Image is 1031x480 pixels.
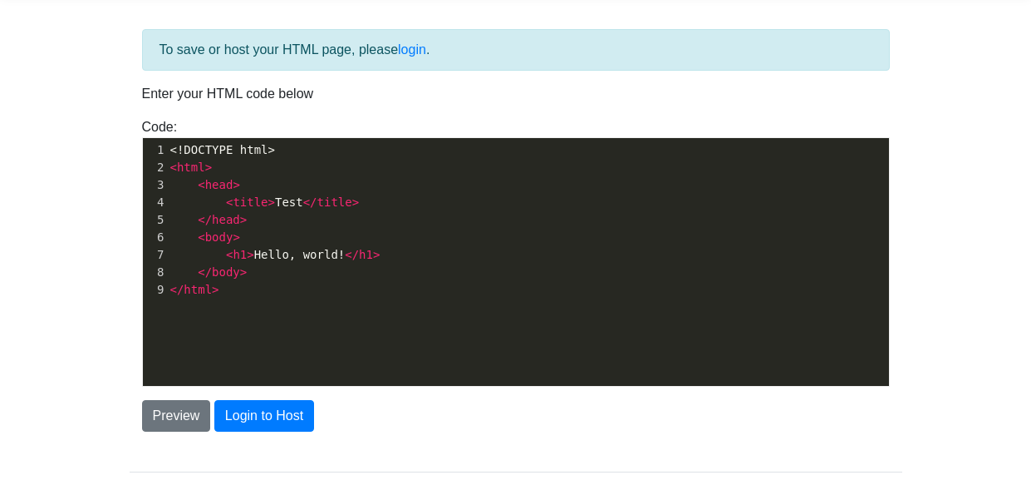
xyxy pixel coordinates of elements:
span: < [198,178,204,191]
span: h1 [359,248,373,261]
div: 2 [143,159,167,176]
span: > [373,248,380,261]
span: < [198,230,204,244]
div: Code: [130,117,902,387]
span: > [268,195,275,209]
span: < [170,161,177,174]
span: </ [170,283,184,296]
a: login [398,42,426,57]
span: > [247,248,253,261]
div: 7 [143,246,167,264]
span: < [226,248,233,261]
span: head [212,213,240,226]
div: 5 [143,211,167,229]
p: Enter your HTML code below [142,84,890,104]
span: <!DOCTYPE html> [170,143,275,156]
span: > [352,195,359,209]
span: Test [170,195,360,209]
span: < [226,195,233,209]
span: title [233,195,268,209]
span: > [212,283,218,296]
div: 8 [143,264,167,281]
span: > [240,213,247,226]
div: 4 [143,194,167,211]
span: title [317,195,352,209]
span: > [205,161,212,174]
span: </ [303,195,317,209]
span: html [177,161,205,174]
span: body [212,265,240,279]
div: To save or host your HTML page, please . [142,29,890,71]
span: </ [198,213,212,226]
div: 1 [143,141,167,159]
span: body [205,230,233,244]
div: 9 [143,281,167,299]
span: > [233,230,239,244]
span: > [240,265,247,279]
div: 6 [143,229,167,246]
span: h1 [233,248,247,261]
span: Hello, world! [170,248,380,261]
div: 3 [143,176,167,194]
span: html [184,283,212,296]
button: Login to Host [214,400,314,432]
span: </ [198,265,212,279]
span: </ [345,248,359,261]
span: > [233,178,239,191]
button: Preview [142,400,211,432]
span: head [205,178,233,191]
